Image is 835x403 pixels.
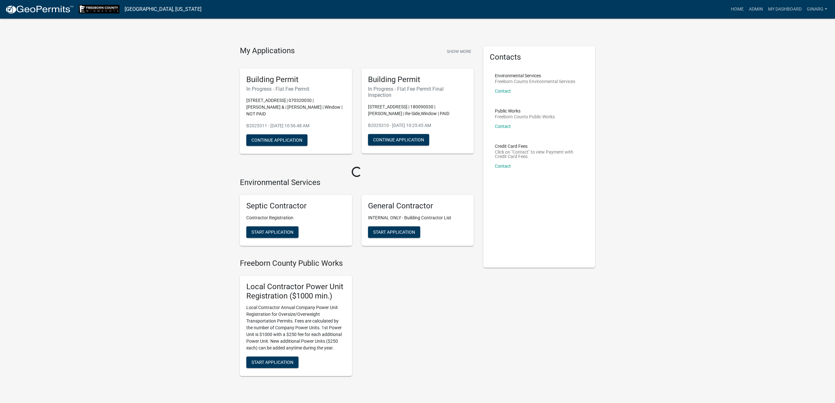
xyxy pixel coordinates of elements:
p: B2025310 - [DATE] 10:25:45 AM [368,122,467,129]
h5: Building Permit [368,75,467,84]
h4: Environmental Services [240,178,474,187]
span: Start Application [251,360,293,365]
a: My Dashboard [765,3,804,15]
button: Continue Application [368,134,429,146]
p: Contractor Registration [246,214,346,221]
h5: General Contractor [368,201,467,211]
a: Contact [495,124,511,129]
a: Contact [495,164,511,169]
h5: Building Permit [246,75,346,84]
button: Show More [444,46,474,57]
a: ginarg [804,3,830,15]
h4: Freeborn County Public Works [240,259,474,268]
span: Start Application [251,230,293,235]
p: Freeborn County Environmental Services [495,79,575,84]
p: Credit Card Fees [495,144,584,148]
button: Start Application [368,226,420,238]
a: Home [728,3,746,15]
a: Admin [746,3,765,15]
span: Start Application [373,230,415,235]
button: Start Application [246,357,299,368]
h5: Septic Contractor [246,201,346,211]
p: Environmental Services [495,73,575,78]
p: [STREET_ADDRESS] | 070320030 | [PERSON_NAME] & | [PERSON_NAME] | Window | NOT PAID [246,97,346,117]
h6: In Progress - Flat Fee Permit Final Inspection [368,86,467,98]
button: Continue Application [246,134,307,146]
p: INTERNAL ONLY - Building Contractor List [368,214,467,221]
a: [GEOGRAPHIC_DATA], [US_STATE] [125,4,201,15]
h4: My Applications [240,46,295,56]
p: Click on "Contact" to view Payment with Credit Card Fees. [495,150,584,159]
h5: Contacts [490,53,589,62]
p: Local Contractor Annual Company Power Unit Registration for Oversize/Overweight Transportation Pe... [246,304,346,351]
p: Public Works [495,109,555,113]
button: Start Application [246,226,299,238]
img: Freeborn County, Minnesota [79,5,119,13]
p: [STREET_ADDRESS] | 180090030 | [PERSON_NAME] | Re-Side,Window | PAID [368,104,467,117]
h5: Local Contractor Power Unit Registration ($1000 min.) [246,282,346,301]
p: B2025311 - [DATE] 10:56:48 AM [246,122,346,129]
h6: In Progress - Flat Fee Permit [246,86,346,92]
a: Contact [495,88,511,94]
p: Freeborn County Public Works [495,114,555,119]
